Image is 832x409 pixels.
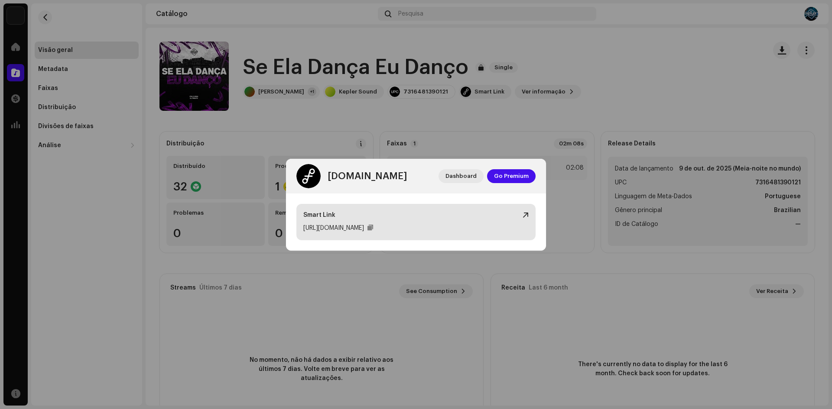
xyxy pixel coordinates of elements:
button: Dashboard [439,169,484,183]
span: Go Premium [494,167,529,185]
span: Dashboard [445,167,477,185]
div: [URL][DOMAIN_NAME] [303,223,364,233]
div: [DOMAIN_NAME] [328,171,407,181]
button: Go Premium [487,169,536,183]
div: Smart Link [303,211,335,219]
